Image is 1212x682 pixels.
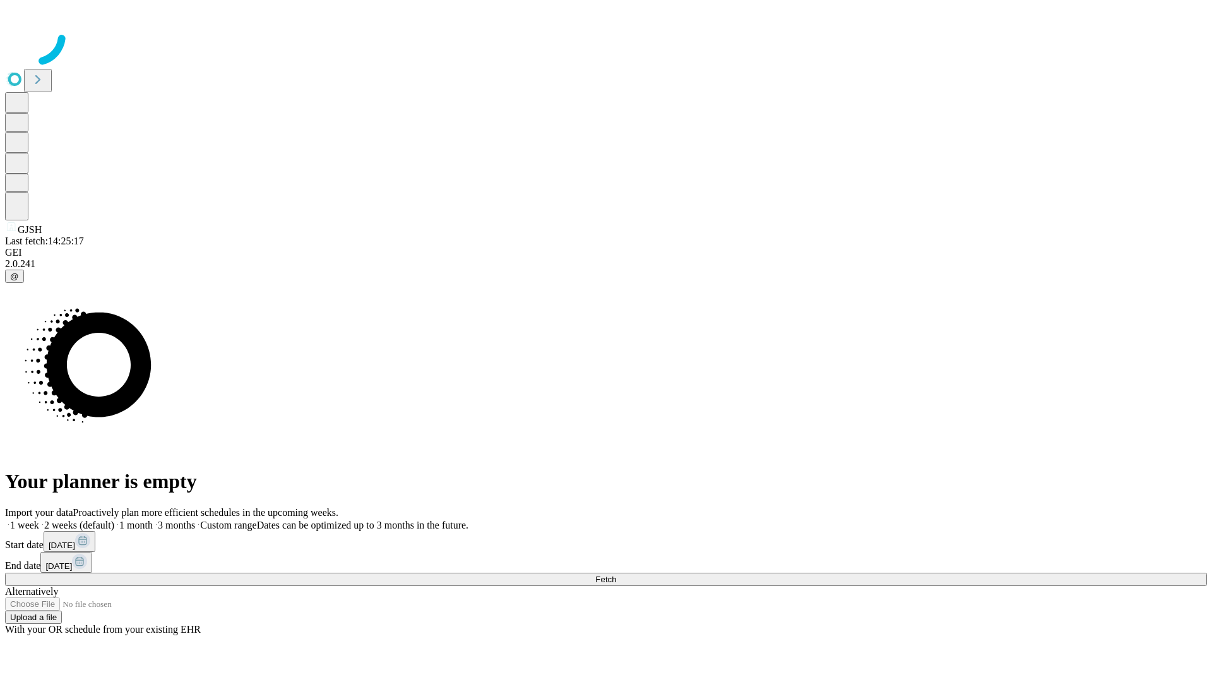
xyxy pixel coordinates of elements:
[5,586,58,597] span: Alternatively
[18,224,42,235] span: GJSH
[44,531,95,552] button: [DATE]
[5,552,1207,573] div: End date
[5,573,1207,586] button: Fetch
[10,272,19,281] span: @
[5,624,201,635] span: With your OR schedule from your existing EHR
[119,520,153,530] span: 1 month
[40,552,92,573] button: [DATE]
[49,541,75,550] span: [DATE]
[10,520,39,530] span: 1 week
[5,507,73,518] span: Import your data
[45,561,72,571] span: [DATE]
[595,575,616,584] span: Fetch
[5,611,62,624] button: Upload a file
[5,258,1207,270] div: 2.0.241
[200,520,256,530] span: Custom range
[5,236,84,246] span: Last fetch: 14:25:17
[73,507,338,518] span: Proactively plan more efficient schedules in the upcoming weeks.
[257,520,468,530] span: Dates can be optimized up to 3 months in the future.
[5,531,1207,552] div: Start date
[5,270,24,283] button: @
[158,520,195,530] span: 3 months
[5,247,1207,258] div: GEI
[5,470,1207,493] h1: Your planner is empty
[44,520,114,530] span: 2 weeks (default)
